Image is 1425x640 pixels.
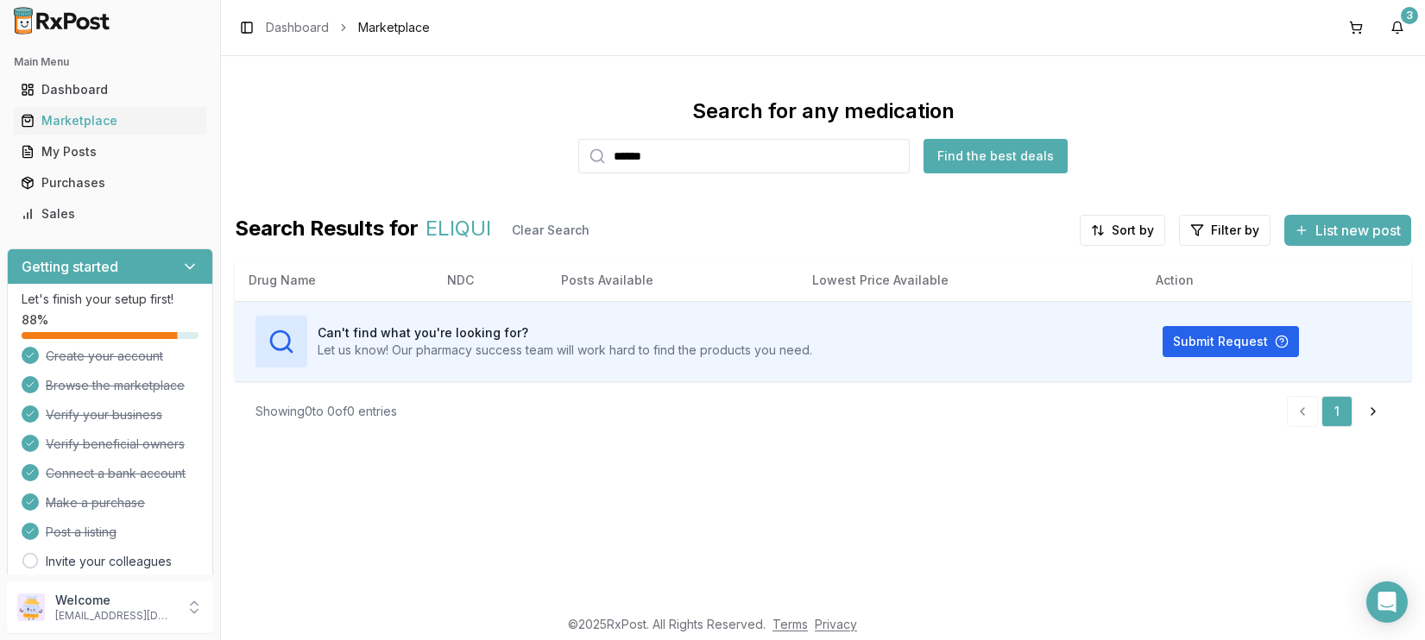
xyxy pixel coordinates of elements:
[55,592,175,609] p: Welcome
[924,139,1068,173] button: Find the best deals
[7,7,117,35] img: RxPost Logo
[266,19,430,36] nav: breadcrumb
[46,377,185,394] span: Browse the marketplace
[17,593,45,621] img: User avatar
[433,260,547,301] th: NDC
[1384,14,1411,41] button: 3
[1142,260,1411,301] th: Action
[1211,222,1259,239] span: Filter by
[1163,326,1299,357] button: Submit Request
[7,76,213,104] button: Dashboard
[14,105,206,136] a: Marketplace
[21,174,199,191] div: Purchases
[14,55,206,69] h2: Main Menu
[21,205,199,223] div: Sales
[1284,223,1411,241] a: List new post
[1287,396,1390,427] nav: pagination
[235,260,433,301] th: Drug Name
[46,494,145,511] span: Make a purchase
[318,324,812,342] h3: Can't find what you're looking for?
[21,81,199,98] div: Dashboard
[547,260,798,301] th: Posts Available
[14,74,206,105] a: Dashboard
[426,215,491,246] span: ELIQUI
[21,143,199,160] div: My Posts
[7,138,213,166] button: My Posts
[46,406,162,424] span: Verify your business
[815,617,857,631] a: Privacy
[1080,215,1165,246] button: Sort by
[255,403,397,420] div: Showing 0 to 0 of 0 entries
[235,215,419,246] span: Search Results for
[266,19,329,36] a: Dashboard
[1112,222,1154,239] span: Sort by
[358,19,430,36] span: Marketplace
[1315,220,1401,241] span: List new post
[14,136,206,167] a: My Posts
[46,348,163,365] span: Create your account
[692,97,955,125] div: Search for any medication
[1401,7,1418,24] div: 3
[7,107,213,135] button: Marketplace
[55,609,175,623] p: [EMAIL_ADDRESS][DOMAIN_NAME]
[22,291,199,308] p: Let's finish your setup first!
[7,200,213,228] button: Sales
[1284,215,1411,246] button: List new post
[21,112,199,129] div: Marketplace
[46,524,117,541] span: Post a listing
[498,215,603,246] button: Clear Search
[46,465,186,482] span: Connect a bank account
[318,342,812,359] p: Let us know! Our pharmacy success team will work hard to find the products you need.
[1356,396,1390,427] a: Go to next page
[46,553,172,570] a: Invite your colleagues
[772,617,808,631] a: Terms
[46,436,185,453] span: Verify beneficial owners
[22,311,48,329] span: 88 %
[798,260,1142,301] th: Lowest Price Available
[22,256,118,277] h3: Getting started
[14,198,206,229] a: Sales
[1179,215,1271,246] button: Filter by
[1366,581,1408,623] div: Open Intercom Messenger
[14,167,206,198] a: Purchases
[1321,396,1352,427] a: 1
[7,169,213,197] button: Purchases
